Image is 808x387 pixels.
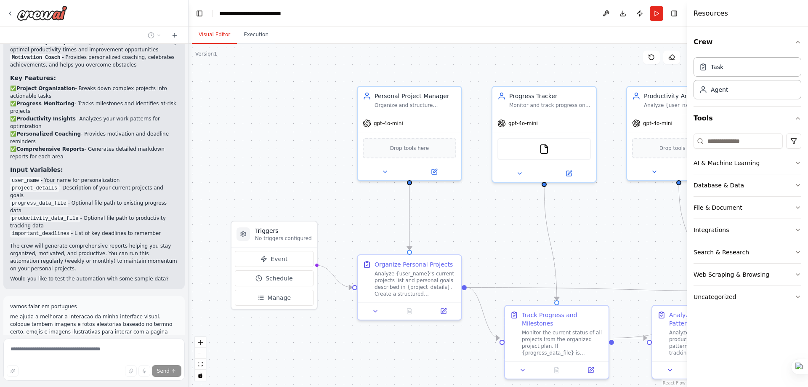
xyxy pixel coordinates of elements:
g: Edge from 22642818-c12c-48fb-bdc0-780b4ec2bce8 to eb5b5466-3265-47c7-9c6e-21624bca3d60 [467,283,500,342]
code: user_name [10,177,41,184]
div: Integrations [694,226,729,234]
button: AI & Machine Learning [694,152,801,174]
div: AI & Machine Learning [694,159,760,167]
p: me ajuda a melhorar a interacao da minha interface visual. coloque tambem imagens e fotos aleator... [10,313,178,336]
button: Manage [235,290,314,306]
p: ✅ - Breaks down complex projects into actionable tasks ✅ - Tracks milestones and identifies at-ri... [10,85,178,160]
li: - Your name for personalization [10,176,178,184]
button: zoom out [195,348,206,359]
span: gpt-4o-mini [508,120,538,127]
strong: Productivity Insights [16,116,76,122]
button: Open in side panel [410,167,458,177]
div: File & Document [694,203,742,212]
div: Analyze {user_name}'s current projects list and personal goals described in {project_details}. Cr... [375,270,456,297]
button: fit view [195,359,206,370]
button: Open in side panel [680,167,727,177]
nav: breadcrumb [219,9,301,18]
div: Database & Data [694,181,744,189]
span: Send [157,368,170,374]
button: Database & Data [694,174,801,196]
button: Event [235,251,314,267]
g: Edge from 0563fdd9-98bc-4569-b6f2-d075bf677e2b to 7093577f-cd96-4fd1-8fd5-f610daa5545f [675,185,708,300]
button: Start a new chat [168,30,181,40]
li: - Analyzes your work patterns to identify optimal productivity times and improvement opportunities [10,38,178,53]
div: Track Progress and MilestonesMonitor the current status of all projects from the organized projec... [504,305,609,379]
div: Track Progress and Milestones [522,311,603,328]
div: Monitor and track progress on {user_name}'s goals and projects, identify bottlenecks, measure mil... [509,102,591,109]
span: Manage [268,294,291,302]
div: Productivity AnalystAnalyze {user_name}'s work patterns, productivity trends, and performance dat... [626,86,731,181]
div: TriggersNo triggers configuredEventScheduleManage [231,221,318,310]
button: Crew [694,30,801,54]
code: progress_data_file [10,200,68,207]
div: Web Scraping & Browsing [694,270,769,279]
button: Hide right sidebar [668,8,680,19]
div: Analyze {user_name}'s productivity data and work patterns from the progress tracking information.... [669,329,751,356]
div: Tools [694,130,801,315]
strong: Personalized Coaching [16,131,81,137]
span: Drop tools here [659,144,699,152]
button: Schedule [235,270,314,286]
div: Agent [711,85,728,94]
span: Event [271,255,287,263]
p: The crew will generate comprehensive reports helping you stay organized, motivated, and productiv... [10,242,178,272]
button: Uncategorized [694,286,801,308]
span: Drop tools here [390,144,429,152]
img: Logo [17,5,67,21]
code: project_details [10,184,59,192]
g: Edge from 1db7c446-a830-4313-b19a-fb1bc5b08504 to 22642818-c12c-48fb-bdc0-780b4ec2bce8 [405,185,414,250]
span: Schedule [266,274,292,283]
button: Open in side panel [545,168,593,179]
div: Version 1 [195,51,217,57]
button: zoom in [195,337,206,348]
img: FileReadTool [539,144,549,154]
div: Monitor the current status of all projects from the organized project plan. If {progress_data_fil... [522,329,603,356]
g: Edge from eb5b5466-3265-47c7-9c6e-21624bca3d60 to 7093577f-cd96-4fd1-8fd5-f610daa5545f [614,334,647,342]
button: No output available [539,365,575,375]
button: Search & Research [694,241,801,263]
div: Crew [694,54,801,106]
h3: Triggers [255,227,312,235]
div: Organize Personal ProjectsAnalyze {user_name}'s current projects list and personal goals describe... [357,254,462,320]
li: - Provides personalized coaching, celebrates achievements, and helps you overcome obstacles [10,53,178,69]
button: Web Scraping & Browsing [694,264,801,286]
button: toggle interactivity [195,370,206,381]
button: Visual Editor [192,26,237,44]
code: Motivation Coach [10,54,62,61]
button: Click to speak your automation idea [138,365,150,377]
p: No triggers configured [255,235,312,242]
strong: Progress Monitoring [16,101,74,107]
g: Edge from triggers to 22642818-c12c-48fb-bdc0-780b4ec2bce8 [316,261,352,292]
a: React Flow attribution [663,381,686,385]
button: Open in side panel [429,306,458,316]
li: - Optional file path to productivity tracking data [10,214,178,230]
div: Analyze Productivity PatternsAnalyze {user_name}'s productivity data and work patterns from the p... [651,305,757,379]
div: Organize and structure {user_name}'s personal projects, breaking them down into manageable tasks,... [375,102,456,109]
strong: Input Variables: [10,166,63,173]
code: important_deadlines [10,230,71,238]
li: - List of key deadlines to remember [10,230,178,237]
span: gpt-4o-mini [643,120,672,127]
strong: Key Features: [10,75,56,81]
button: Send [152,365,181,377]
h4: Resources [694,8,728,19]
div: Progress Tracker [509,92,591,100]
div: Analyze Productivity Patterns [669,311,751,328]
strong: Project Organization [16,85,75,91]
button: Hide left sidebar [194,8,205,19]
div: Personal Project Manager [375,92,456,100]
p: vamos falar em portugues [10,303,178,310]
div: React Flow controls [195,337,206,381]
p: Would you like to test the automation with some sample data? [10,275,178,283]
div: Uncategorized [694,293,736,301]
div: Search & Research [694,248,749,256]
g: Edge from eb5b5466-3265-47c7-9c6e-21624bca3d60 to 72797e4a-8864-4d90-970b-265989b6b50a [614,288,794,342]
div: Progress TrackerMonitor and track progress on {user_name}'s goals and projects, identify bottlene... [492,86,597,183]
button: File & Document [694,197,801,219]
button: Open in side panel [576,365,605,375]
strong: Comprehensive Reports [16,146,85,152]
div: Productivity Analyst [644,92,726,100]
button: Execution [237,26,275,44]
g: Edge from 22642818-c12c-48fb-bdc0-780b4ec2bce8 to 72797e4a-8864-4d90-970b-265989b6b50a [467,283,794,296]
button: Improve this prompt [7,365,19,377]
